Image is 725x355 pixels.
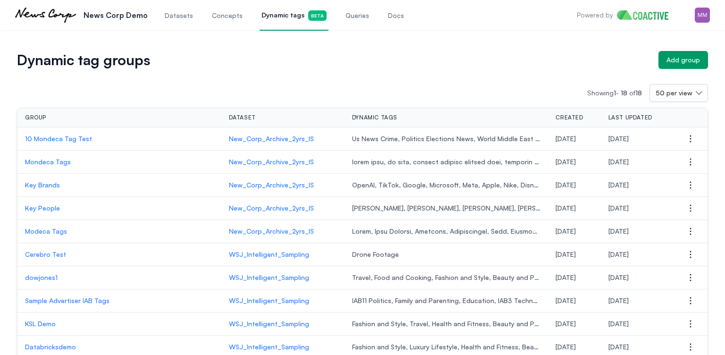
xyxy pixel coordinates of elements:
[352,296,541,305] span: IAB11 Politics, Family and Parenting, Education, IAB3 Technology and Computing, Style and Fashion...
[608,114,652,121] span: Last updated
[84,9,148,21] p: News Corp Demo
[212,11,243,20] span: Concepts
[556,135,576,143] span: Tuesday, August 5, 2025 at 6:11:13 PM UTC
[352,319,541,329] span: Fashion and Style, Travel, Health and Fitness, Beauty and Personal Care, Luxury Lifestyle, Food a...
[25,273,214,282] a: dowjones1
[666,55,700,65] div: Add group
[617,10,676,20] img: Home
[229,134,337,144] a: New_Corp_Archive_2yrs_IS
[229,296,337,305] a: WSJ_Intelligent_Sampling
[352,273,541,282] span: Travel, Food and Cooking, Fashion and Style, Beauty and Personal Care, Health and Fitness, Luxury...
[608,204,629,212] span: Monday, July 7, 2025 at 3:41:28 PM UTC
[165,11,193,20] span: Datasets
[229,157,337,167] a: New_Corp_Archive_2yrs_IS
[608,343,629,351] span: Monday, April 14, 2025 at 4:23:25 PM UTC
[352,250,541,259] span: Drone Footage
[229,319,337,329] a: WSJ_Intelligent_Sampling
[352,114,397,121] span: Dynamic tags
[261,10,327,21] span: Dynamic tags
[608,250,629,258] span: Wednesday, April 16, 2025 at 3:45:42 PM UTC
[229,203,337,213] a: New_Corp_Archive_2yrs_IS
[17,53,651,67] h1: Dynamic tag groups
[352,157,541,167] span: lorem ipsu, do sita, consect adipisc elitsed doei, temporin utla, etdolore magna aliq, enimadm ve...
[25,250,214,259] a: Cerebro Test
[352,180,541,190] span: OpenAI, TikTok, Google, Microsoft, Meta, Apple, Nike, Disney, Tesla, Facebook, Twitter, Nvidia, I...
[229,227,337,236] a: New_Corp_Archive_2yrs_IS
[25,203,214,213] a: Key People
[608,158,629,166] span: Thursday, July 17, 2025 at 1:34:04 AM UTC
[352,134,541,144] span: Us News Crime, Politics Elections News, World Middle East News, Tech AI News, Business Economy Ne...
[556,204,576,212] span: Monday, July 7, 2025 at 3:41:28 PM UTC
[352,227,541,236] span: Lorem, Ipsu Dolorsi, Ametcons, Adipiscingel, Sedd, Eiusmodtem Incididuntut, Laboreet, Dolore, Mag...
[25,319,214,329] a: KSL Demo
[658,51,708,69] button: Add group
[25,157,214,167] a: Mondeca Tags
[25,296,214,305] a: Sample Advertiser IAB Tags
[608,135,629,143] span: Tuesday, August 5, 2025 at 6:11:13 PM UTC
[556,114,583,121] span: Created
[346,11,369,20] span: Queries
[635,89,642,97] span: 18
[25,114,46,121] span: Group
[556,273,576,281] span: Tuesday, April 15, 2025 at 5:43:44 PM UTC
[308,10,327,21] span: Beta
[25,342,214,352] a: Databricksdemo
[556,343,576,351] span: Monday, April 14, 2025 at 4:23:25 PM UTC
[352,342,541,352] span: Fashion and Style, Luxury Lifestyle, Health and Fitness, Beauty and Personal Care, Food and Cooki...
[608,320,629,328] span: Monday, April 14, 2025 at 7:47:55 PM UTC
[629,89,642,97] span: of
[556,250,576,258] span: Wednesday, April 16, 2025 at 3:45:42 PM UTC
[608,227,629,235] span: Thursday, June 26, 2025 at 10:58:31 PM UTC
[556,227,576,235] span: Thursday, June 26, 2025 at 10:58:31 PM UTC
[556,296,576,304] span: Tuesday, April 15, 2025 at 2:33:36 PM UTC
[556,158,576,166] span: Thursday, July 17, 2025 at 1:34:04 AM UTC
[25,134,214,144] a: 10 Mondeca Tag Test
[556,320,576,328] span: Monday, April 14, 2025 at 7:47:55 PM UTC
[614,89,616,97] span: 1
[229,250,337,259] a: WSJ_Intelligent_Sampling
[608,296,629,304] span: Tuesday, April 15, 2025 at 2:33:36 PM UTC
[656,88,692,98] span: 50 per view
[229,114,256,121] span: Dataset
[621,89,627,97] span: 18
[25,180,214,190] a: Key Brands
[587,88,649,98] p: Showing -
[556,181,576,189] span: Monday, July 7, 2025 at 4:23:27 PM UTC
[577,10,613,20] p: Powered by
[25,227,214,236] a: Modeca Tags
[608,273,629,281] span: Tuesday, April 15, 2025 at 5:43:44 PM UTC
[15,8,76,23] img: News Corp Demo
[229,342,337,352] a: WSJ_Intelligent_Sampling
[352,203,541,213] span: [PERSON_NAME], [PERSON_NAME], [PERSON_NAME], [PERSON_NAME], [PERSON_NAME], [PERSON_NAME], [PERSON...
[608,181,629,189] span: Monday, July 7, 2025 at 4:23:27 PM UTC
[229,180,337,190] a: New_Corp_Archive_2yrs_IS
[695,8,710,23] img: Menu for the logged in user
[649,84,708,102] button: 50 per view
[229,273,337,282] a: WSJ_Intelligent_Sampling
